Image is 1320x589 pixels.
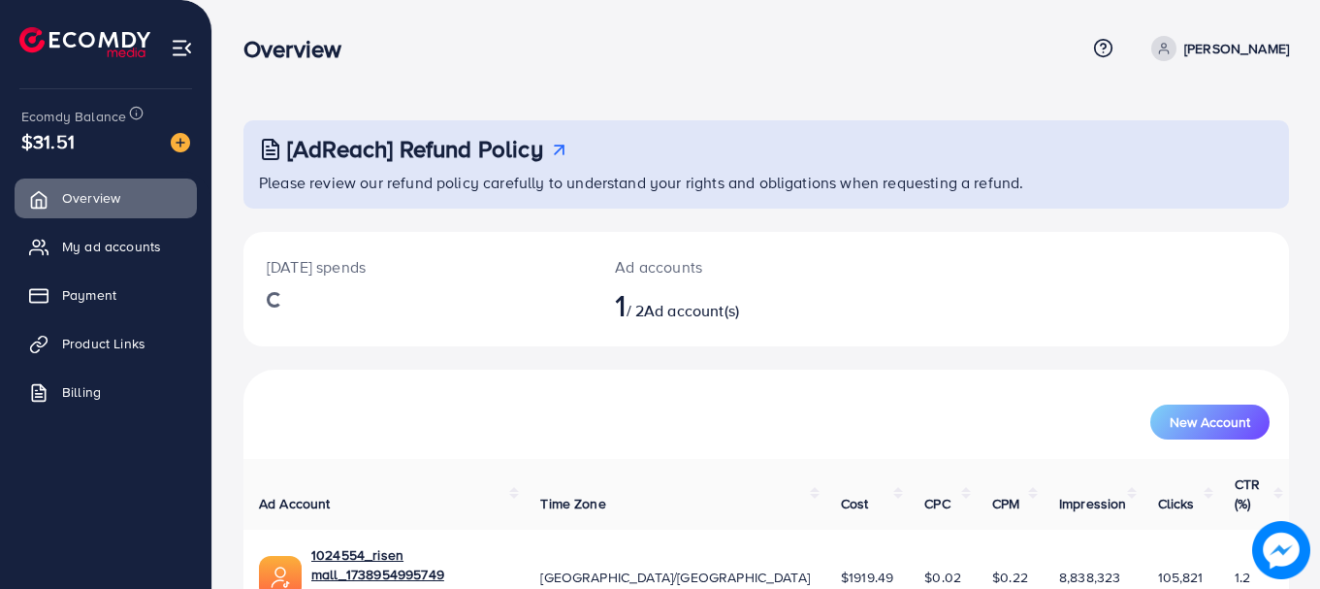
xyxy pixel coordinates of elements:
span: Time Zone [540,494,605,513]
img: logo [19,27,150,57]
span: Ad account(s) [644,300,739,321]
span: Billing [62,382,101,402]
span: 1.2 [1235,568,1250,587]
span: Ecomdy Balance [21,107,126,126]
span: 1 [615,282,626,327]
p: Please review our refund policy carefully to understand your rights and obligations when requesti... [259,171,1277,194]
span: CTR (%) [1235,474,1260,513]
span: [GEOGRAPHIC_DATA]/[GEOGRAPHIC_DATA] [540,568,810,587]
h3: Overview [243,35,357,63]
a: Product Links [15,324,197,363]
button: New Account [1150,405,1270,440]
span: $0.02 [924,568,961,587]
span: Overview [62,188,120,208]
span: Impression [1059,494,1127,513]
span: Cost [841,494,869,513]
img: image [171,133,190,152]
a: My ad accounts [15,227,197,266]
span: 8,838,323 [1059,568,1120,587]
a: Billing [15,373,197,411]
span: Product Links [62,334,145,353]
span: CPC [924,494,950,513]
img: menu [171,37,193,59]
a: 1024554_risen mall_1738954995749 [311,545,509,585]
span: 105,821 [1158,568,1204,587]
span: New Account [1170,415,1250,429]
h2: / 2 [615,286,830,323]
a: Payment [15,276,197,314]
a: [PERSON_NAME] [1143,36,1289,61]
span: $31.51 [21,127,75,155]
span: CPM [992,494,1019,513]
span: Payment [62,285,116,305]
h3: [AdReach] Refund Policy [287,135,543,163]
p: [PERSON_NAME] [1184,37,1289,60]
span: $1919.49 [841,568,893,587]
a: Overview [15,179,197,217]
span: $0.22 [992,568,1028,587]
img: image [1252,521,1310,579]
span: Ad Account [259,494,331,513]
p: [DATE] spends [267,255,568,278]
p: Ad accounts [615,255,830,278]
span: My ad accounts [62,237,161,256]
span: Clicks [1158,494,1195,513]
